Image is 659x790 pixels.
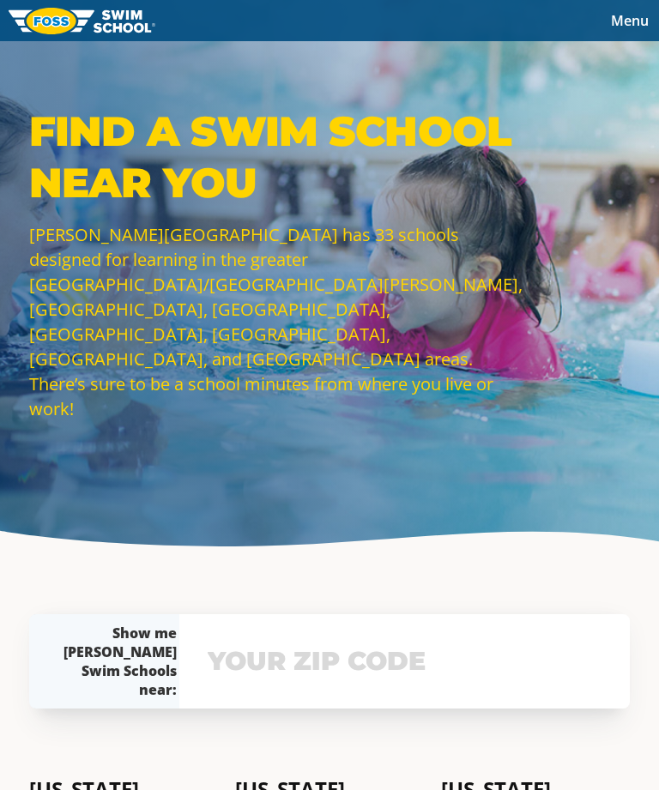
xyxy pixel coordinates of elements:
span: Menu [611,11,649,30]
button: Toggle navigation [601,8,659,33]
p: [PERSON_NAME][GEOGRAPHIC_DATA] has 33 schools designed for learning in the greater [GEOGRAPHIC_DA... [29,222,527,421]
img: FOSS Swim School Logo [9,8,155,34]
p: Find a Swim School Near You [29,106,527,208]
input: YOUR ZIP CODE [203,636,606,686]
div: Show me [PERSON_NAME] Swim Schools near: [63,624,177,699]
